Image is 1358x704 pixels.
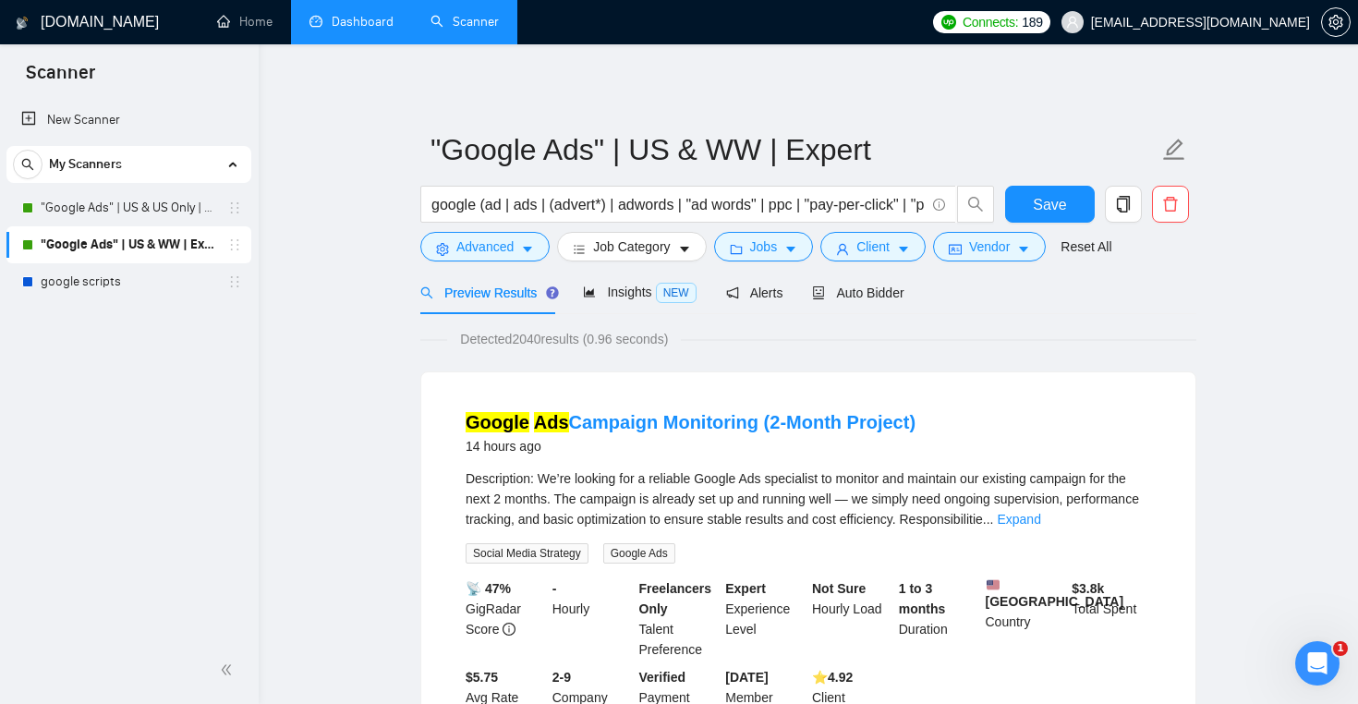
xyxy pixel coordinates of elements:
[1105,186,1142,223] button: copy
[1068,578,1155,660] div: Total Spent
[895,578,982,660] div: Duration
[544,285,561,301] div: Tooltip anchor
[6,102,251,139] li: New Scanner
[784,242,797,256] span: caret-down
[227,274,242,289] span: holder
[726,285,783,300] span: Alerts
[217,14,273,30] a: homeHome
[447,329,681,349] span: Detected 2040 results (0.96 seconds)
[636,578,722,660] div: Talent Preference
[986,578,1124,609] b: [GEOGRAPHIC_DATA]
[812,670,853,685] b: ⭐️ 4.92
[583,285,596,298] span: area-chart
[552,581,557,596] b: -
[14,158,42,171] span: search
[1061,237,1111,257] a: Reset All
[466,670,498,685] b: $5.75
[941,15,956,30] img: upwork-logo.png
[721,578,808,660] div: Experience Level
[549,578,636,660] div: Hourly
[957,186,994,223] button: search
[982,578,1069,660] div: Country
[220,661,238,679] span: double-left
[49,146,122,183] span: My Scanners
[750,237,778,257] span: Jobs
[503,623,515,636] span: info-circle
[603,543,675,564] span: Google Ads
[1072,581,1104,596] b: $ 3.8k
[593,237,670,257] span: Job Category
[534,412,569,432] mark: Ads
[969,237,1010,257] span: Vendor
[997,512,1040,527] a: Expand
[949,242,962,256] span: idcard
[1322,15,1350,30] span: setting
[466,468,1151,529] div: Description: We’re looking for a reliable Google Ads specialist to monitor and maintain our exist...
[987,578,1000,591] img: 🇺🇸
[430,127,1158,173] input: Scanner name...
[656,283,697,303] span: NEW
[639,581,712,616] b: Freelancers Only
[41,226,216,263] a: "Google Ads" | US & WW | Expert
[897,242,910,256] span: caret-down
[430,14,499,30] a: searchScanner
[812,581,866,596] b: Not Sure
[836,242,849,256] span: user
[13,150,42,179] button: search
[726,286,739,299] span: notification
[1321,7,1351,37] button: setting
[462,578,549,660] div: GigRadar Score
[420,286,433,299] span: search
[11,59,110,98] span: Scanner
[1162,138,1186,162] span: edit
[227,237,242,252] span: holder
[1333,641,1348,656] span: 1
[725,670,768,685] b: [DATE]
[1005,186,1095,223] button: Save
[1066,16,1079,29] span: user
[730,242,743,256] span: folder
[1022,12,1042,32] span: 189
[856,237,890,257] span: Client
[521,242,534,256] span: caret-down
[639,670,686,685] b: Verified
[1106,196,1141,212] span: copy
[963,12,1018,32] span: Connects:
[958,196,993,212] span: search
[456,237,514,257] span: Advanced
[431,193,925,216] input: Search Freelance Jobs...
[583,285,696,299] span: Insights
[933,232,1046,261] button: idcardVendorcaret-down
[466,471,1139,527] span: Description: We’re looking for a reliable Google Ads specialist to monitor and maintain our exist...
[466,435,915,457] div: 14 hours ago
[436,242,449,256] span: setting
[1153,196,1188,212] span: delete
[725,581,766,596] b: Expert
[1017,242,1030,256] span: caret-down
[6,146,251,300] li: My Scanners
[557,232,706,261] button: barsJob Categorycaret-down
[466,412,529,432] mark: Google
[16,8,29,38] img: logo
[983,512,994,527] span: ...
[899,581,946,616] b: 1 to 3 months
[466,581,511,596] b: 📡 47%
[714,232,814,261] button: folderJobscaret-down
[812,285,903,300] span: Auto Bidder
[1321,15,1351,30] a: setting
[1152,186,1189,223] button: delete
[1295,641,1340,686] iframe: Intercom live chat
[41,263,216,300] a: google scripts
[1033,193,1066,216] span: Save
[933,199,945,211] span: info-circle
[573,242,586,256] span: bars
[812,286,825,299] span: robot
[21,102,236,139] a: New Scanner
[309,14,394,30] a: dashboardDashboard
[227,200,242,215] span: holder
[552,670,571,685] b: 2-9
[41,189,216,226] a: "Google Ads" | US & US Only | Expert
[420,232,550,261] button: settingAdvancedcaret-down
[808,578,895,660] div: Hourly Load
[420,285,553,300] span: Preview Results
